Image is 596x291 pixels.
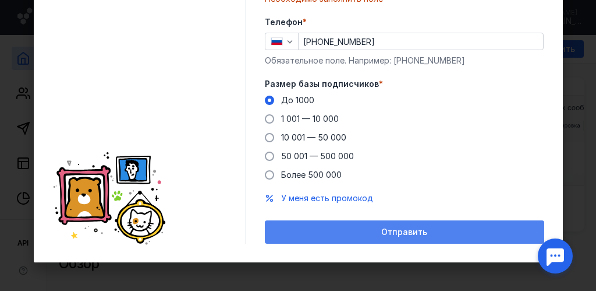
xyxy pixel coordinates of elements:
[281,170,342,180] span: Более 500 000
[381,227,427,237] span: Отправить
[281,132,346,142] span: 10 001 — 50 000
[281,151,354,161] span: 50 001 — 500 000
[265,220,544,244] button: Отправить
[281,192,373,204] button: У меня есть промокод
[281,95,314,105] span: До 1000
[281,193,373,203] span: У меня есть промокод
[265,16,303,28] span: Телефон
[265,78,379,90] span: Размер базы подписчиков
[281,114,339,124] span: 1 001 — 10 000
[265,55,544,66] div: Обязательное поле. Например: [PHONE_NUMBER]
